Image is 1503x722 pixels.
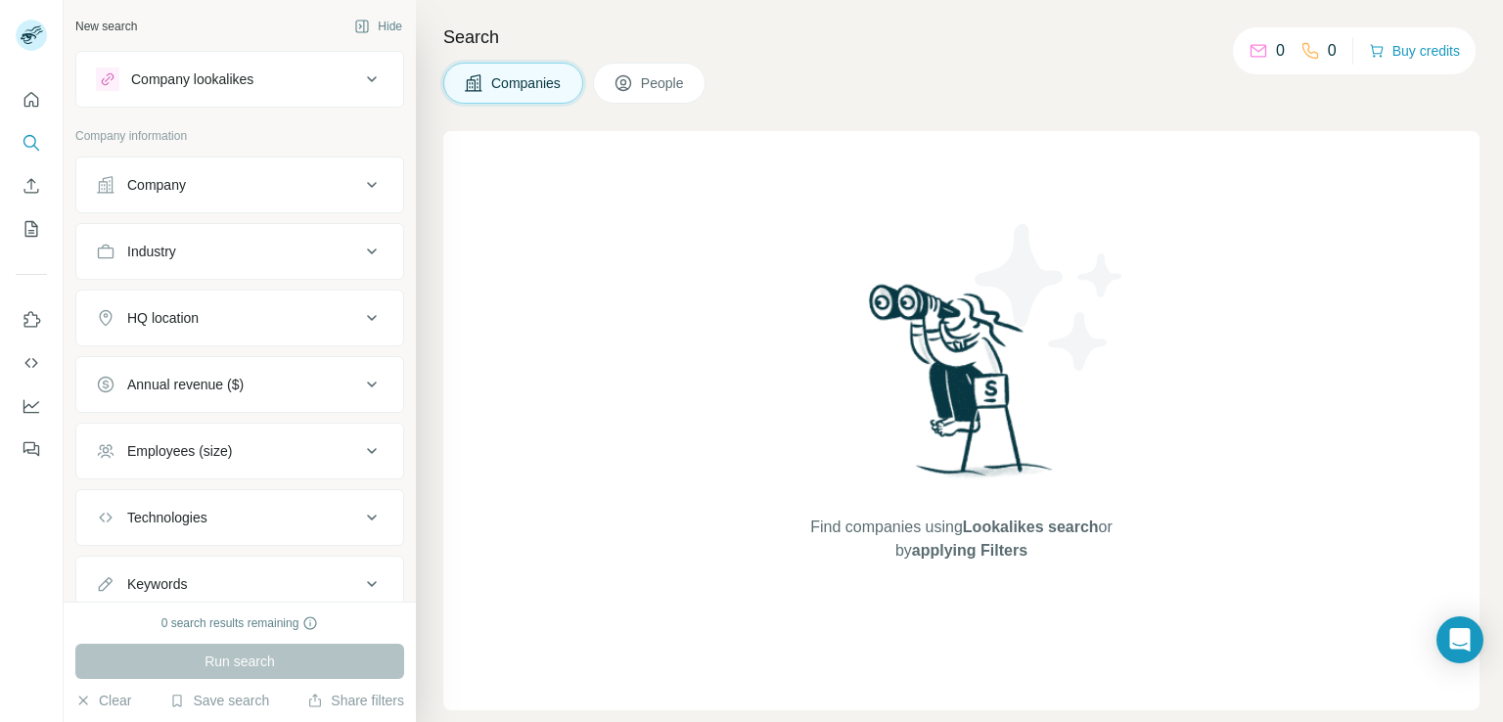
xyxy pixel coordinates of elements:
button: Enrich CSV [16,168,47,203]
button: Use Surfe on LinkedIn [16,302,47,338]
button: Feedback [16,431,47,467]
div: Annual revenue ($) [127,375,244,394]
div: Company lookalikes [131,69,253,89]
img: Surfe Illustration - Woman searching with binoculars [860,279,1064,497]
button: Keywords [76,561,403,608]
p: 0 [1276,39,1285,63]
button: Quick start [16,82,47,117]
button: Search [16,125,47,160]
div: Technologies [127,508,207,527]
div: Industry [127,242,176,261]
p: Company information [75,127,404,145]
h4: Search [443,23,1480,51]
button: Technologies [76,494,403,541]
div: New search [75,18,137,35]
button: Clear [75,691,131,710]
button: Hide [341,12,416,41]
span: Companies [491,73,563,93]
button: Dashboard [16,388,47,424]
div: Keywords [127,574,187,594]
span: applying Filters [912,542,1027,559]
div: Company [127,175,186,195]
button: Save search [169,691,269,710]
p: 0 [1328,39,1337,63]
button: Company lookalikes [76,56,403,103]
div: Open Intercom Messenger [1436,616,1483,663]
div: 0 search results remaining [161,614,319,632]
div: Employees (size) [127,441,232,461]
button: Annual revenue ($) [76,361,403,408]
div: HQ location [127,308,199,328]
button: Share filters [307,691,404,710]
button: Use Surfe API [16,345,47,381]
span: Find companies using or by [804,516,1117,563]
span: Lookalikes search [963,519,1099,535]
button: HQ location [76,294,403,341]
button: Employees (size) [76,428,403,474]
button: Industry [76,228,403,275]
button: Company [76,161,403,208]
button: My lists [16,211,47,247]
img: Surfe Illustration - Stars [962,209,1138,385]
span: People [641,73,686,93]
button: Buy credits [1369,37,1460,65]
